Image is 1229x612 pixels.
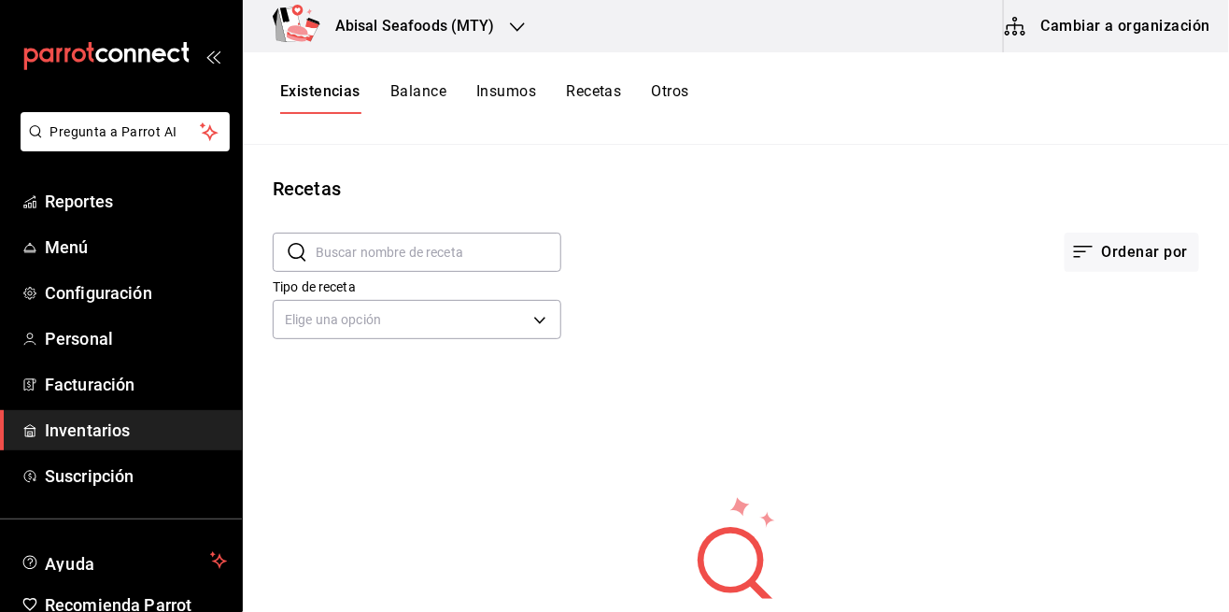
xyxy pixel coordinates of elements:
h3: Abisal Seafoods (MTY) [320,15,495,37]
button: Recetas [566,82,621,114]
div: Elige una opción [273,300,561,339]
button: Insumos [476,82,536,114]
span: Pregunta a Parrot AI [50,122,201,142]
label: Tipo de receta [273,281,561,294]
button: Ordenar por [1065,233,1199,272]
div: Recetas [273,175,341,203]
span: Inventarios [45,418,227,443]
button: Otros [652,82,689,114]
span: Ayuda [45,549,203,572]
input: Buscar nombre de receta [316,234,561,271]
span: Personal [45,326,227,351]
span: Facturación [45,372,227,397]
div: navigation tabs [280,82,689,114]
button: Balance [390,82,446,114]
span: Reportes [45,189,227,214]
button: Existencias [280,82,360,114]
button: Pregunta a Parrot AI [21,112,230,151]
button: open_drawer_menu [205,49,220,64]
a: Pregunta a Parrot AI [13,135,230,155]
span: Menú [45,235,227,260]
span: Configuración [45,280,227,306]
span: Suscripción [45,463,227,489]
